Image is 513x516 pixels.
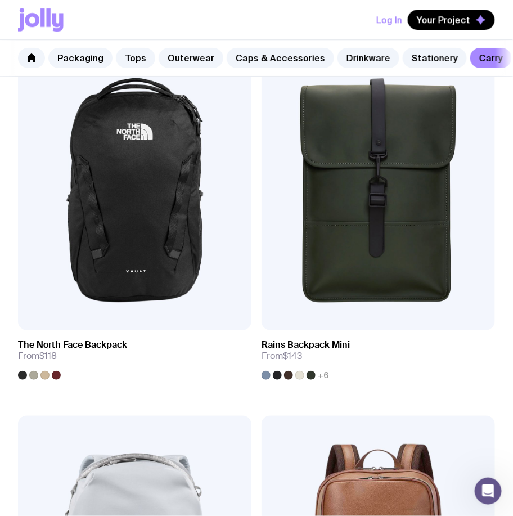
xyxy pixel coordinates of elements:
a: Carry [470,48,512,68]
h1: Operator [55,6,94,14]
a: Tops [116,48,155,68]
span: From [18,351,57,362]
button: Chat with our team [118,356,210,378]
a: Stationery [403,48,467,68]
a: Rains Backpack MiniFrom$143+6 [262,330,495,380]
div: Close [197,5,218,25]
iframe: Intercom live chat [475,478,502,505]
img: Profile image for Operator [32,6,50,24]
a: Caps & Accessories [227,48,334,68]
div: Operator • AI Agent • [DATE] [18,102,115,109]
h3: The North Face Backpack [18,339,127,351]
button: Get a free custom mockup [89,300,210,323]
div: Operator says… [9,65,216,125]
a: Drinkware [337,48,399,68]
button: Home [176,5,197,26]
div: Hey there! 👋 How can we help you [DATE]?Operator • AI Agent• [DATE] [9,65,184,100]
span: $118 [39,350,57,362]
button: Log In [376,10,402,30]
span: From [262,351,302,362]
p: The team can also help [55,14,140,25]
a: Outerwear [159,48,223,68]
button: Request a free sample pack [84,328,210,351]
h3: Rains Backpack Mini [262,339,350,351]
button: go back [7,5,29,26]
span: +6 [318,371,328,380]
span: $143 [283,350,302,362]
button: Your Project [408,10,495,30]
span: Your Project [417,14,470,25]
a: Packaging [48,48,112,68]
a: The North Face BackpackFrom$118 [18,330,251,380]
div: Hey there! 👋 How can we help you [DATE]? [18,71,175,93]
